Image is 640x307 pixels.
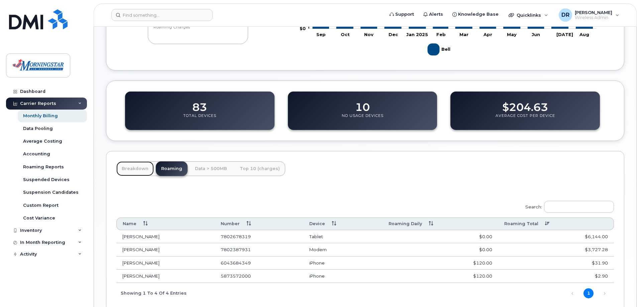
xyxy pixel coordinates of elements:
[116,270,215,283] td: [PERSON_NAME]
[153,25,242,37] p: Roaming Charges
[116,217,215,230] th: Name: activate to sort column ascending
[183,113,216,125] p: Total Devices
[342,113,384,125] p: No Usage Devices
[498,270,614,283] td: $2.90
[190,161,232,176] a: Data > 500MB
[459,31,468,37] tspan: Mar
[496,113,555,125] p: Average Cost Per Device
[383,217,498,230] th: Roaming Daily: activate to sort column ascending
[215,243,303,257] td: 7802387931
[389,31,398,37] tspan: Dec
[502,95,548,113] dd: $204.63
[192,95,207,113] dd: 83
[215,270,303,283] td: 5873572000
[483,31,492,37] tspan: Apr
[544,201,614,213] input: Search:
[303,230,383,244] td: Tablet
[507,31,517,37] tspan: May
[385,8,419,21] a: Support
[554,8,624,22] div: Don Ryan
[116,287,187,299] div: Showing 1 to 4 of 4 entries
[316,31,326,37] tspan: Sep
[364,31,374,37] tspan: Nov
[561,11,569,19] span: DR
[383,230,498,244] td: $0.00
[498,217,614,230] th: Roaming Total: activate to sort column ascending
[303,243,383,257] td: Modem
[448,8,503,21] a: Knowledge Base
[300,25,306,31] tspan: $0
[395,11,414,18] span: Support
[458,11,499,18] span: Knowledge Base
[303,217,383,230] th: Device: activate to sort column ascending
[504,8,553,22] div: Quicklinks
[436,31,446,37] tspan: Feb
[383,257,498,270] td: $120.00
[556,31,573,37] tspan: [DATE]
[532,31,540,37] tspan: Jun
[583,288,594,298] a: 1
[383,243,498,257] td: $0.00
[215,217,303,230] th: Number: activate to sort column ascending
[579,31,589,37] tspan: Aug
[303,257,383,270] td: iPhone
[111,9,213,21] input: Find something...
[303,270,383,283] td: iPhone
[428,41,452,58] g: Bell
[116,257,215,270] td: [PERSON_NAME]
[341,31,350,37] tspan: Oct
[234,161,285,176] a: Top 10 (charges)
[498,230,614,244] td: $6,144.00
[428,41,452,58] g: Legend
[355,95,370,113] dd: 10
[383,270,498,283] td: $120.00
[575,15,612,20] span: Wireless Admin
[116,161,154,176] a: Breakdown
[498,243,614,257] td: $3,727.28
[517,12,541,18] span: Quicklinks
[429,11,443,18] span: Alerts
[575,10,612,15] span: [PERSON_NAME]
[116,230,215,244] td: [PERSON_NAME]
[498,257,614,270] td: $31.90
[215,257,303,270] td: 6043684349
[419,8,448,21] a: Alerts
[567,289,577,299] a: Previous
[156,161,188,176] a: Roaming
[406,31,428,37] tspan: Jan 2025
[116,243,215,257] td: [PERSON_NAME]
[600,289,610,299] a: Next
[521,196,614,215] label: Search:
[215,230,303,244] td: 7802678319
